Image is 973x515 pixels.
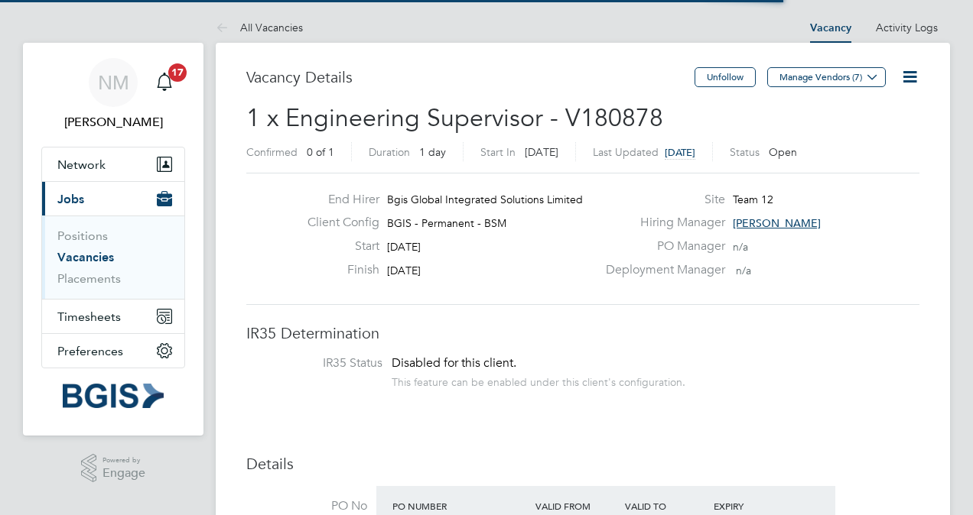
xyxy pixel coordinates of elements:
[57,250,114,264] a: Vacancies
[810,21,851,34] a: Vacancy
[103,467,145,480] span: Engage
[733,240,748,254] span: n/a
[480,145,516,159] label: Start In
[57,309,121,324] span: Timesheets
[81,454,146,483] a: Powered byEngage
[98,73,129,92] span: NM
[307,145,334,159] span: 0 of 1
[246,323,919,343] h3: IR35 Determination
[246,103,663,133] span: 1 x Engineering Supervisor - V180878
[63,384,164,408] img: bgis-logo-retina.png
[149,58,180,107] a: 17
[57,157,106,172] span: Network
[597,215,725,231] label: Hiring Manager
[246,67,695,87] h3: Vacancy Details
[295,215,379,231] label: Client Config
[42,334,184,368] button: Preferences
[262,355,382,371] label: IR35 Status
[246,145,298,159] label: Confirmed
[41,58,185,131] a: NM[PERSON_NAME]
[695,67,756,87] button: Unfollow
[392,355,516,371] span: Disabled for this client.
[295,192,379,208] label: End Hirer
[597,192,725,208] label: Site
[525,145,558,159] span: [DATE]
[665,146,695,159] span: [DATE]
[57,192,84,206] span: Jobs
[733,216,821,230] span: [PERSON_NAME]
[42,300,184,333] button: Timesheets
[295,262,379,278] label: Finish
[216,21,303,34] a: All Vacancies
[295,238,379,254] label: Start
[387,193,583,206] span: Bgis Global Integrated Solutions Limited
[57,344,123,358] span: Preferences
[246,454,919,474] h3: Details
[387,216,506,230] span: BGIS - Permanent - BSM
[41,384,185,408] a: Go to home page
[41,113,185,131] span: Nilesh Makwana
[392,371,685,389] div: This feature can be enabled under this client's configuration.
[42,147,184,181] button: Network
[57,228,108,243] a: Positions
[387,264,421,277] span: [DATE]
[767,67,886,87] button: Manage Vendors (7)
[597,262,725,278] label: Deployment Manager
[246,498,367,514] label: PO No
[736,264,751,277] span: n/a
[103,454,145,467] span: Powered by
[876,21,938,34] a: Activity Logs
[419,145,446,159] span: 1 day
[57,271,121,286] a: Placements
[730,145,760,159] label: Status
[42,182,184,215] button: Jobs
[23,43,203,436] nav: Main navigation
[42,215,184,299] div: Jobs
[593,145,659,159] label: Last Updated
[733,193,773,206] span: Team 12
[769,145,797,159] span: Open
[387,240,421,254] span: [DATE]
[369,145,410,159] label: Duration
[597,238,725,254] label: PO Manager
[168,63,187,82] span: 17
